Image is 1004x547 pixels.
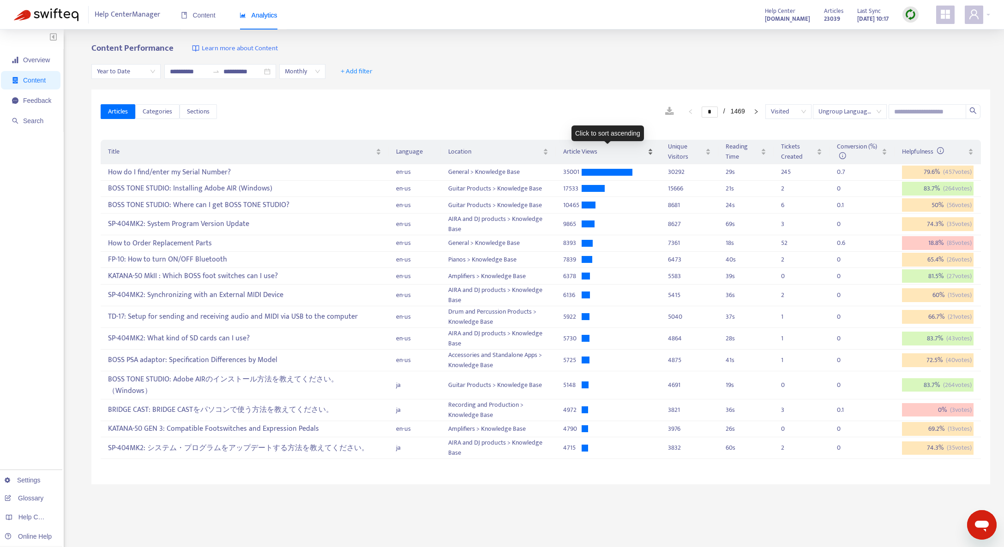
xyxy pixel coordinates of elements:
button: right [749,106,764,117]
div: 69.2 % [902,422,974,436]
td: ja [389,399,440,421]
button: + Add filter [334,64,379,79]
div: 0.1 [837,200,855,210]
div: 17533 [563,184,582,194]
td: Amplifiers > Knowledge Base [441,268,556,285]
img: sync.dc5367851b00ba804db3.png [905,9,916,20]
span: area-chart [240,12,246,18]
div: 74.3 % [902,217,974,231]
div: 6136 [563,290,582,300]
td: General > Knowledge Base [441,235,556,252]
th: Tickets Created [774,140,830,164]
span: / [723,107,725,115]
span: Articles [108,107,128,117]
iframe: メッセージングウィンドウを開くボタン [967,510,997,540]
div: 3 [781,219,800,229]
span: ( 26 votes) [947,255,972,265]
div: 0 [837,380,855,390]
span: Tickets Created [781,142,815,162]
strong: 23039 [824,14,840,24]
td: en-us [389,252,440,268]
div: 7839 [563,255,582,265]
th: Language [389,140,440,164]
div: 4972 [563,405,582,415]
div: BOSS PSA adaptor: Specification Differences by Model [108,353,381,368]
span: ( 13 votes) [948,424,972,434]
span: ( 85 votes) [947,238,972,248]
span: appstore [940,9,951,20]
div: 9865 [563,219,582,229]
button: Sections [180,104,217,119]
div: 3 [781,405,800,415]
span: ( 21 votes) [948,312,972,322]
span: message [12,97,18,104]
div: 2 [781,255,800,265]
a: Learn more about Content [192,43,278,54]
span: Help Centers [18,513,56,521]
div: 24 s [726,200,766,210]
div: 5725 [563,355,582,365]
div: 35001 [563,167,582,177]
td: en-us [389,164,440,181]
div: TD-17: Setup for sending and receiving audio and MIDI via USB to the computer [108,309,381,325]
div: 74.3 % [902,441,974,455]
div: 7361 [668,238,711,248]
td: en-us [389,235,440,252]
span: Overview [23,56,50,64]
div: 28 s [726,333,766,344]
td: Recording and Production > Knowledge Base [441,399,556,421]
span: Ungroup Languages [818,105,881,119]
div: 1 [781,355,800,365]
span: left [688,109,693,114]
div: BRIDGE CAST: BRIDGE CASTをパソコンで使う方法を教えてください。 [108,402,381,417]
div: 21 s [726,184,766,194]
b: Content Performance [91,41,174,55]
td: en-us [389,306,440,328]
div: 3832 [668,443,711,453]
span: ( 35 votes) [947,219,972,229]
div: 0 [837,271,855,281]
td: Pianos > Knowledge Base [441,252,556,268]
div: 5040 [668,312,711,322]
td: Guitar Products > Knowledge Base [441,181,556,197]
div: 2 [781,290,800,300]
div: 2 [781,443,800,453]
div: 41 s [726,355,766,365]
div: 39 s [726,271,766,281]
li: Next Page [749,106,764,117]
span: container [12,77,18,83]
div: 40 s [726,255,766,265]
div: 3976 [668,424,711,434]
span: Conversion (%) [837,141,877,162]
td: ja [389,371,440,399]
span: ( 264 votes) [943,184,972,194]
div: SP-404MK2: System Program Version Update [108,217,381,232]
span: book [181,12,187,18]
td: en-us [389,197,440,214]
td: en-us [389,421,440,438]
span: ( 15 votes) [948,290,972,300]
div: 0 [781,271,800,281]
div: 60 % [902,288,974,302]
span: signal [12,57,18,63]
div: 8627 [668,219,711,229]
div: 36 s [726,405,766,415]
div: 4691 [668,380,711,390]
div: 5583 [668,271,711,281]
div: 30292 [668,167,711,177]
div: BOSS TONE STUDIO: Adobe AIRのインストール方法を教えてください。（Windows） [108,372,381,398]
div: SP-404MK2: システム・プログラムをアップデートする方法を教えてください。 [108,440,381,456]
div: BOSS TONE STUDIO: Installing Adobe AIR (Windows) [108,181,381,196]
div: 5148 [563,380,582,390]
span: Year to Date [97,65,155,78]
div: 19 s [726,380,766,390]
td: Amplifiers > Knowledge Base [441,421,556,438]
div: 4875 [668,355,711,365]
td: AIRA and DJ products > Knowledge Base [441,437,556,459]
div: 4864 [668,333,711,344]
div: How do I find/enter my Serial Number? [108,165,381,180]
div: 0 [837,424,855,434]
button: Categories [135,104,180,119]
div: 18 s [726,238,766,248]
span: Search [23,117,43,125]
